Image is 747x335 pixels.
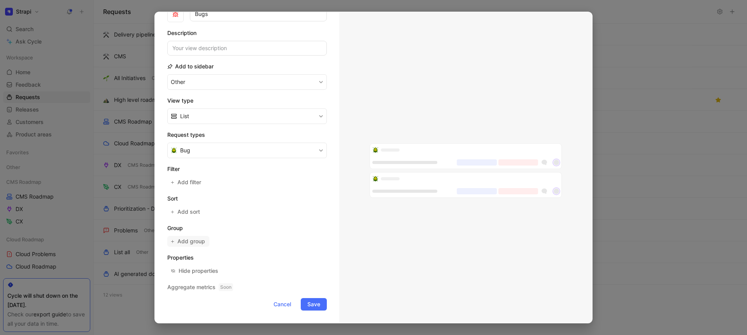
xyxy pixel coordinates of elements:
button: Add sort [167,206,204,217]
button: Save [301,298,327,311]
button: Other [167,74,327,90]
input: Your view name [190,7,327,21]
button: Add filter [167,177,205,188]
h2: View type [167,96,327,105]
span: Soon [219,283,233,291]
span: Add sort [177,207,201,216]
button: Add group [167,236,209,247]
button: Cancel [267,298,298,311]
div: Hide properties [179,266,218,276]
span: Bug [180,146,190,155]
img: 🪲 [372,176,379,182]
h2: Request types [167,130,327,140]
img: 🪲 [372,147,379,153]
h2: Add to sidebar [167,62,214,71]
h2: Group [167,223,327,233]
img: 🪲 [171,147,177,154]
button: List [167,108,327,124]
h2: Description [167,28,327,38]
h2: Properties [167,253,327,262]
h2: Filter [167,164,327,174]
input: Your view description [167,41,327,56]
span: Save [307,300,320,309]
button: Hide properties [167,265,222,276]
h2: Sort [167,194,327,203]
span: Cancel [274,300,291,309]
span: Add filter [177,178,202,187]
h2: Aggregate metrics [167,283,327,292]
span: Add group [177,237,206,246]
button: 🪲Bug [167,143,327,158]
